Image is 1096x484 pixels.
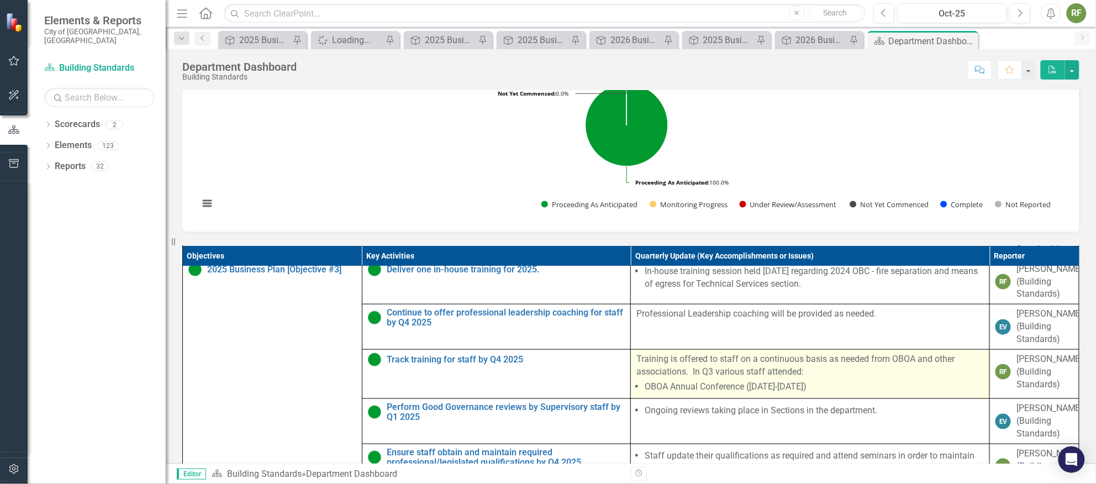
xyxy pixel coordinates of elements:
div: Open Intercom Messenger [1058,446,1085,473]
td: Double-Click to Edit Right Click for Context Menu [362,259,631,304]
div: [PERSON_NAME] (Building Standards) [1016,263,1083,301]
td: Double-Click to Edit [990,399,1079,444]
input: Search Below... [44,88,155,107]
div: 2025 Business Plan [Objective #1] [425,33,476,47]
a: Continue to offer professional leadership coaching for staff by Q4 2025 [387,308,625,327]
a: 2025 Business Plan [Objective #2] [685,33,754,47]
div: EV [995,414,1011,429]
tspan: Proceeding As Anticipated: [635,178,709,186]
img: Proceeding as Anticipated [368,451,381,464]
button: Show Complete [941,199,983,209]
button: Search [808,6,863,21]
div: Oct-25 [902,7,1003,20]
li: In-house training session held [DATE] regarding 2024 OBC - fire separation and means of egress fo... [645,265,984,291]
div: 2025 Business Plan [Objective #2] [703,33,754,47]
button: Show Monitoring Progress [650,199,727,209]
button: RF [1067,3,1087,23]
li: Ongoing reviews taking place in Sections in the department. [645,404,984,417]
td: Double-Click to Edit [990,349,1079,399]
div: Department Dashboard [182,61,297,73]
button: Show Not Yet Commenced [850,199,929,209]
div: 2 [106,120,123,129]
td: Double-Click to Edit Right Click for Context Menu [362,399,631,444]
a: Building Standards [227,469,302,479]
p: Professional Leadership coaching will be provided as needed. [636,308,984,320]
img: Proceeding as Anticipated [368,406,381,419]
div: Chart. Highcharts interactive chart. [193,55,1068,221]
div: 2025 Business Plan [Objective #3] [239,33,290,47]
button: View chart menu, Chart [199,196,215,211]
div: RF [995,364,1011,380]
a: Scorecards [55,118,100,131]
div: 2026 Business Plan [Objective #1] [796,33,847,47]
img: Proceeding as Anticipated [368,353,381,366]
div: RF [995,274,1011,290]
div: Department Dashboard [306,469,397,479]
td: Double-Click to Edit Right Click for Context Menu [362,304,631,350]
div: Department Dashboard [889,34,976,48]
a: Track training for staff by Q4 2025 [387,355,625,365]
a: Reports [55,160,86,173]
a: 2025 Business Plan [Executive Summary] [499,33,568,47]
p: Training is offered to staff on a continuous basis as needed from OBOA and other associations. In... [636,353,984,378]
small: City of [GEOGRAPHIC_DATA], [GEOGRAPHIC_DATA] [44,27,155,45]
td: Double-Click to Edit [990,259,1079,304]
a: Elements [55,139,92,152]
div: [PERSON_NAME] (Building Standards) [1016,308,1083,346]
td: Double-Click to Edit [990,304,1079,350]
div: 2026 Business Plan [Executive Summary] [610,33,661,47]
div: RF [995,459,1011,474]
div: Building Standards [182,73,297,81]
input: Search ClearPoint... [224,4,866,23]
a: 2025 Business Plan [Objective #3] [221,33,290,47]
a: Deliver one in-house training for 2025. [387,265,625,275]
a: Loading... [314,33,383,47]
a: 2026 Business Plan [Objective #1] [778,33,847,47]
div: Loading... [332,33,383,47]
span: Elements & Reports [44,14,155,27]
button: Show Not Reported [995,199,1050,209]
img: Proceeding as Anticipated [368,263,381,276]
span: Editor [177,469,206,480]
text: Not Yet Commenced [861,199,929,209]
button: Show Proceeding As Anticipated [541,199,637,209]
text: 0.0% [498,90,568,97]
img: ClearPoint Strategy [6,12,25,31]
td: Double-Click to Edit [631,259,990,304]
path: Proceeding As Anticipated, 16. [586,84,668,166]
div: 123 [97,141,119,150]
button: Oct-25 [898,3,1007,23]
div: EV [995,319,1011,335]
div: 32 [91,162,109,171]
div: [PERSON_NAME] (Building Standards) [1016,353,1083,391]
div: [PERSON_NAME] (Building Standards) [1016,402,1083,440]
text: 100.0% [635,178,729,186]
td: Double-Click to Edit Right Click for Context Menu [362,349,631,399]
a: Ensure staff obtain and maintain required professional/legislated qualifications by Q4 2025 [387,448,625,467]
td: Double-Click to Edit [631,399,990,444]
li: Staff update their qualifications as required and attend seminars in order to maintain their poin... [645,450,984,475]
tspan: Not Yet Commenced: [498,90,556,97]
li: OBOA Annual Conference ([DATE]-[DATE]) [645,381,984,393]
div: » [212,468,623,481]
a: 2026 Business Plan [Executive Summary] [592,33,661,47]
span: Search [823,8,847,17]
td: Double-Click to Edit [631,304,990,350]
img: Proceeding as Anticipated [368,311,381,324]
img: Proceeding as Anticipated [188,263,202,276]
svg: Interactive chart [193,55,1060,221]
a: Perform Good Governance reviews by Supervisory staff by Q1 2025 [387,402,625,422]
a: Building Standards [44,62,155,75]
a: 2025 Business Plan [Objective #1] [407,33,476,47]
button: Show Under Review/Assessment [740,199,838,209]
td: Double-Click to Edit [631,349,990,399]
a: 2025 Business Plan [Objective #3] [207,265,356,275]
div: 2025 Business Plan [Executive Summary] [518,33,568,47]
